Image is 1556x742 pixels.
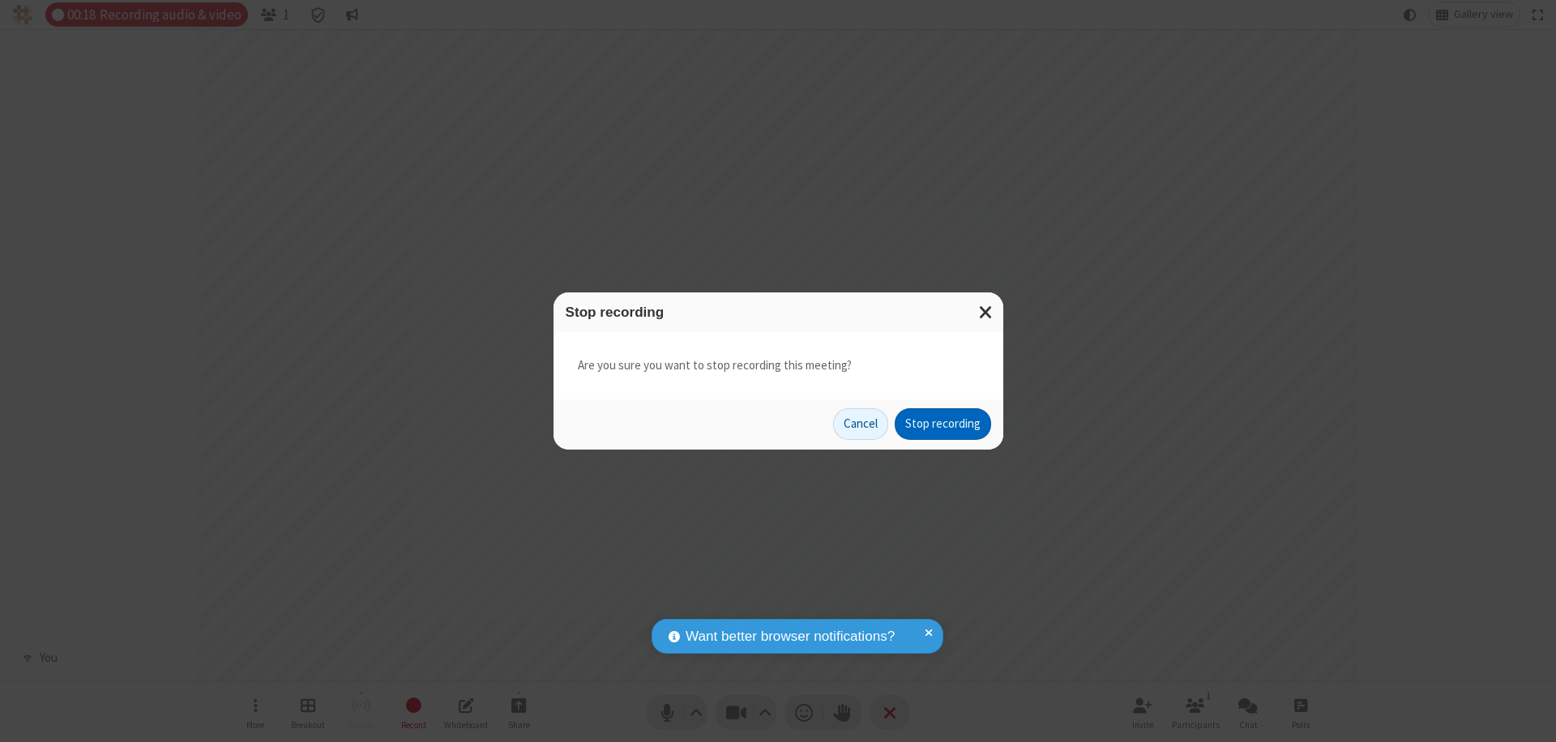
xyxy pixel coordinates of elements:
button: Stop recording [895,408,991,441]
h3: Stop recording [566,305,991,320]
button: Cancel [833,408,888,441]
div: Are you sure you want to stop recording this meeting? [554,332,1003,399]
button: Close modal [969,292,1003,332]
span: Want better browser notifications? [686,626,895,647]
